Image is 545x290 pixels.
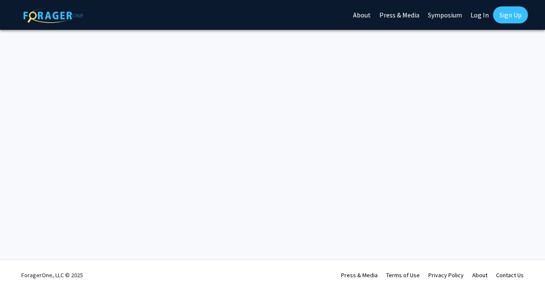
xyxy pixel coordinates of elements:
a: Sign Up [493,6,528,23]
a: Contact Us [496,271,524,279]
a: Privacy Policy [428,271,464,279]
div: ForagerOne, LLC © 2025 [21,260,83,290]
img: ForagerOne Logo [23,8,83,23]
a: Press & Media [341,271,378,279]
a: Terms of Use [386,271,420,279]
a: About [472,271,488,279]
